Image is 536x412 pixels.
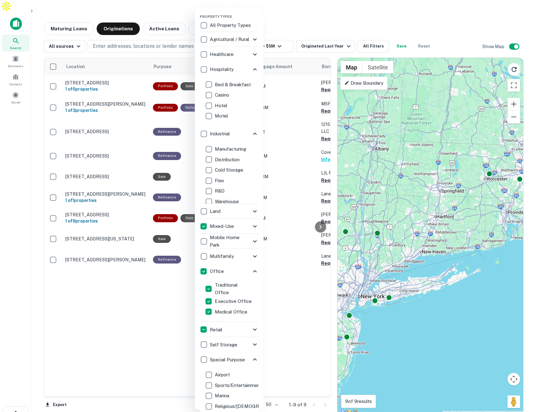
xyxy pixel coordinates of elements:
p: Flex [215,177,225,184]
p: All Property Types [210,22,252,29]
div: Self Storage [200,337,259,352]
div: Retail [200,322,259,337]
p: Mobile Home Park [210,234,251,249]
p: Warehouse [215,198,240,205]
p: Distribution [215,156,241,163]
div: Multifamily [200,249,259,264]
p: Manufacturing [215,145,247,153]
p: Land [210,208,222,215]
p: Motel [215,112,229,120]
p: Special Purpose [210,356,246,364]
p: Mixed-Use [210,223,235,230]
p: Healthcare [210,51,235,58]
p: Airport [215,371,231,379]
p: Industrial [210,130,231,138]
p: Sports/Entertainment [215,382,263,389]
div: Agricultural / Rural [200,32,259,47]
p: Office [210,268,225,275]
div: Hospitality [200,62,259,77]
p: Executive Office [215,298,253,305]
p: Self Storage [210,341,239,349]
p: Traditional Office [215,281,254,296]
p: Hotel [215,102,229,109]
p: Retail [210,326,224,334]
p: Casino [215,91,230,99]
div: Special Purpose [200,352,259,367]
iframe: Chat Widget [505,362,536,392]
p: Cold Storage [215,166,245,174]
span: Property Types [200,15,232,18]
div: Land [200,204,259,219]
p: Multifamily [210,253,235,260]
div: Industrial [200,126,259,141]
div: Mobile Home Park [200,234,259,249]
p: Agricultural / Rural [210,36,250,43]
p: Hospitality [210,66,235,73]
p: Religious/[DEMOGRAPHIC_DATA] [215,403,292,410]
p: Marina [215,392,230,399]
div: Mixed-Use [200,219,259,234]
p: Medical Office [215,308,249,316]
div: Healthcare [200,47,259,62]
p: R&D [215,187,226,195]
div: Office [200,264,259,279]
p: Bed & Breakfast [215,81,252,88]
